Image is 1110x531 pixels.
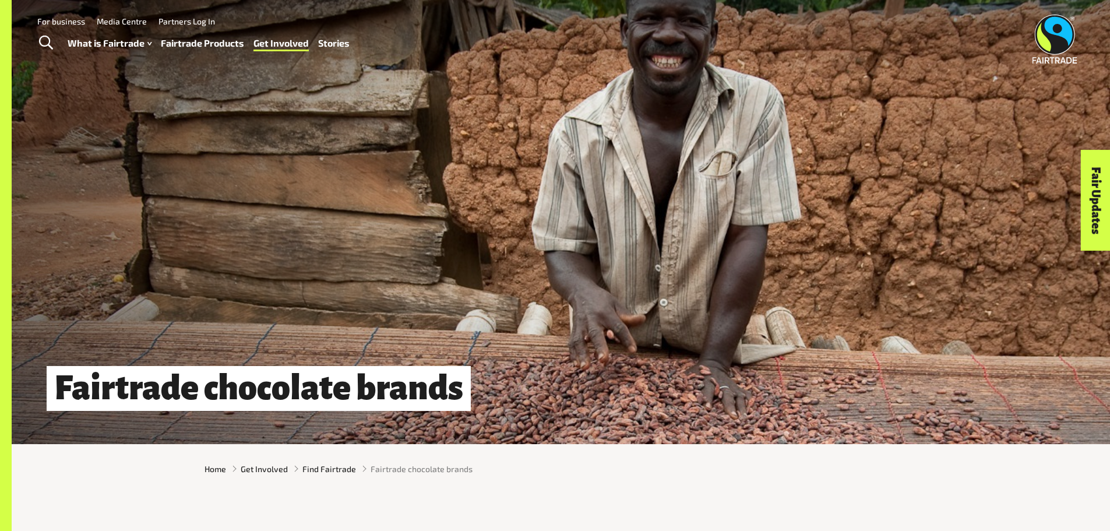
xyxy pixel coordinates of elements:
a: Home [205,463,226,475]
a: Get Involved [253,35,309,52]
img: Fairtrade Australia New Zealand logo [1033,15,1077,64]
a: Toggle Search [31,29,60,58]
a: Stories [318,35,350,52]
a: Get Involved [241,463,288,475]
a: For business [37,16,85,26]
span: Fairtrade chocolate brands [371,463,473,475]
a: Find Fairtrade [302,463,356,475]
a: Media Centre [97,16,147,26]
h1: Fairtrade chocolate brands [47,366,471,411]
a: What is Fairtrade [68,35,151,52]
a: Fairtrade Products [161,35,244,52]
a: Partners Log In [158,16,215,26]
